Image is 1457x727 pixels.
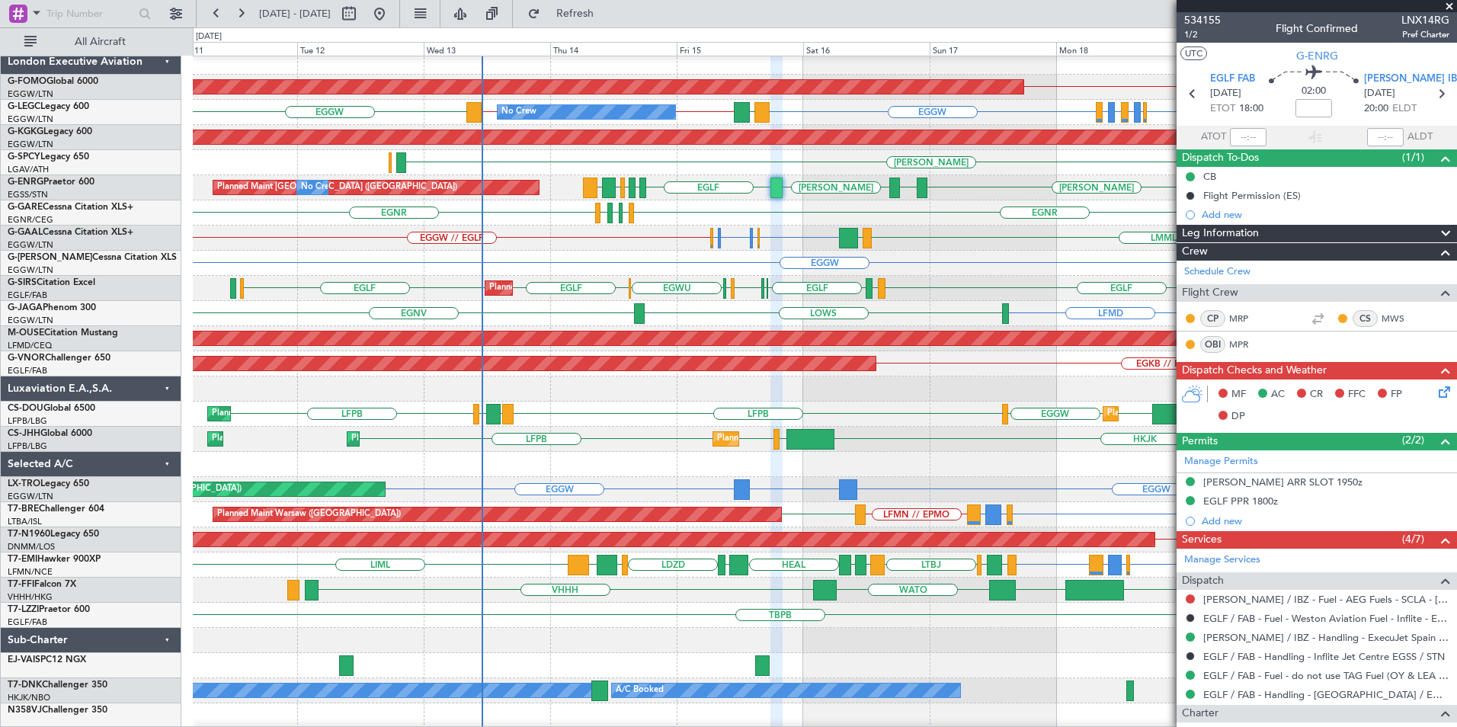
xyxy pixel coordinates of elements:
[8,555,101,564] a: T7-EMIHawker 900XP
[1210,101,1235,117] span: ETOT
[8,617,47,628] a: EGLF/FAB
[8,354,45,363] span: G-VNOR
[803,42,930,56] div: Sat 16
[8,77,98,86] a: G-FOMOGlobal 6000
[8,303,43,312] span: G-JAGA
[1107,402,1347,425] div: Planned Maint [GEOGRAPHIC_DATA] ([GEOGRAPHIC_DATA])
[217,176,457,199] div: Planned Maint [GEOGRAPHIC_DATA] ([GEOGRAPHIC_DATA])
[1231,409,1245,424] span: DP
[520,2,612,26] button: Refresh
[8,214,53,226] a: EGNR/CEG
[8,164,49,175] a: LGAV/ATH
[8,253,177,262] a: G-[PERSON_NAME]Cessna Citation XLS
[1182,572,1224,590] span: Dispatch
[8,479,89,488] a: LX-TROLegacy 650
[1203,688,1449,701] a: EGLF / FAB - Handling - [GEOGRAPHIC_DATA] / EGLF / FAB
[1229,338,1263,351] a: MPR
[40,37,161,47] span: All Aircraft
[351,428,591,450] div: Planned Maint [GEOGRAPHIC_DATA] ([GEOGRAPHIC_DATA])
[17,30,165,54] button: All Aircraft
[297,42,424,56] div: Tue 12
[8,504,39,514] span: T7-BRE
[1391,387,1402,402] span: FP
[8,139,53,150] a: EGGW/LTN
[8,491,53,502] a: EGGW/LTN
[1203,495,1278,508] div: EGLF PPR 1800z
[616,679,664,702] div: A/C Booked
[1203,593,1449,606] a: [PERSON_NAME] / IBZ - Fuel - AEG Fuels - SCLA - [PERSON_NAME] / IBZ
[1203,631,1449,644] a: [PERSON_NAME] / IBZ - Handling - ExecuJet Spain [PERSON_NAME] / IBZ
[1184,264,1250,280] a: Schedule Crew
[1182,362,1327,380] span: Dispatch Checks and Weather
[1401,28,1449,41] span: Pref Charter
[930,42,1056,56] div: Sun 17
[1184,552,1260,568] a: Manage Services
[8,541,55,552] a: DNMM/LOS
[8,189,48,200] a: EGSS/STN
[8,591,53,603] a: VHHH/HKG
[1184,28,1221,41] span: 1/2
[212,402,452,425] div: Planned Maint [GEOGRAPHIC_DATA] ([GEOGRAPHIC_DATA])
[1210,86,1241,101] span: [DATE]
[1210,72,1255,87] span: EGLF FAB
[8,692,50,703] a: HKJK/NBO
[8,354,110,363] a: G-VNORChallenger 650
[1200,336,1225,353] div: OBI
[8,706,42,715] span: N358VJ
[1271,387,1285,402] span: AC
[1184,454,1258,469] a: Manage Permits
[8,516,42,527] a: LTBA/ISL
[8,228,133,237] a: G-GAALCessna Citation XLS+
[1364,86,1395,101] span: [DATE]
[1231,387,1246,402] span: MF
[1182,243,1208,261] span: Crew
[1182,225,1259,242] span: Leg Information
[8,530,99,539] a: T7-N1960Legacy 650
[8,605,90,614] a: T7-LZZIPraetor 600
[1056,42,1183,56] div: Mon 18
[1364,101,1388,117] span: 20:00
[8,566,53,578] a: LFMN/NCE
[8,178,43,187] span: G-ENRG
[8,228,43,237] span: G-GAAL
[1182,531,1222,549] span: Services
[8,404,43,413] span: CS-DOU
[8,655,40,665] span: EJ-VAIS
[1402,531,1424,547] span: (4/7)
[1200,310,1225,327] div: CP
[543,8,607,19] span: Refresh
[1203,669,1449,682] a: EGLF / FAB - Fuel - do not use TAG Fuel (OY & LEA only) EGLF / FAB
[8,127,43,136] span: G-KGKG
[8,152,89,162] a: G-SPCYLegacy 650
[8,114,53,125] a: EGGW/LTN
[8,504,104,514] a: T7-BREChallenger 604
[1182,284,1238,302] span: Flight Crew
[8,315,53,326] a: EGGW/LTN
[8,102,40,111] span: G-LEGC
[8,152,40,162] span: G-SPCY
[8,681,42,690] span: T7-DNK
[8,127,92,136] a: G-KGKGLegacy 600
[1348,387,1366,402] span: FFC
[1402,149,1424,165] span: (1/1)
[424,42,550,56] div: Wed 13
[1203,476,1363,488] div: [PERSON_NAME] ARR SLOT 1950z
[8,328,118,338] a: M-OUSECitation Mustang
[8,605,39,614] span: T7-LZZI
[8,178,94,187] a: G-ENRGPraetor 600
[8,706,107,715] a: N358VJChallenger 350
[8,415,47,427] a: LFPB/LBG
[259,7,331,21] span: [DATE] - [DATE]
[677,42,803,56] div: Fri 15
[301,176,336,199] div: No Crew
[8,555,37,564] span: T7-EMI
[489,277,729,299] div: Planned Maint [GEOGRAPHIC_DATA] ([GEOGRAPHIC_DATA])
[8,404,95,413] a: CS-DOUGlobal 6500
[8,429,40,438] span: CS-JHH
[8,278,95,287] a: G-SIRSCitation Excel
[8,440,47,452] a: LFPB/LBG
[1202,514,1449,527] div: Add new
[171,42,298,56] div: Mon 11
[1203,650,1445,663] a: EGLF / FAB - Handling - Inflite Jet Centre EGSS / STN
[8,290,47,301] a: EGLF/FAB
